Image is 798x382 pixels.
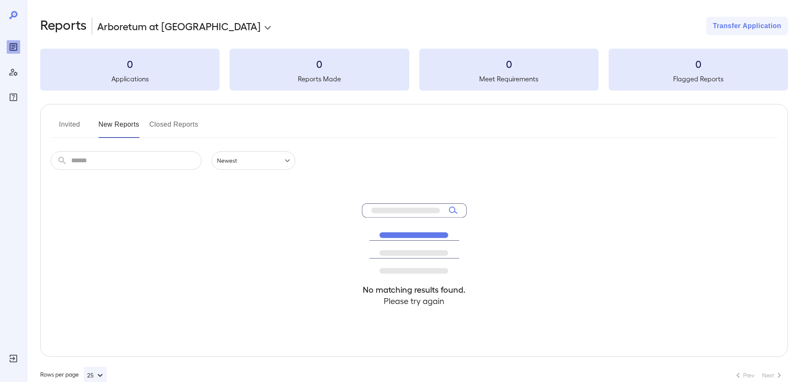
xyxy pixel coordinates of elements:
[419,57,599,70] h3: 0
[230,74,409,84] h5: Reports Made
[40,57,220,70] h3: 0
[7,65,20,79] div: Manage Users
[362,284,467,295] h4: No matching results found.
[230,57,409,70] h3: 0
[706,17,788,35] button: Transfer Application
[7,352,20,365] div: Log Out
[40,17,87,35] h2: Reports
[150,118,199,138] button: Closed Reports
[40,74,220,84] h5: Applications
[609,74,788,84] h5: Flagged Reports
[419,74,599,84] h5: Meet Requirements
[609,57,788,70] h3: 0
[51,118,88,138] button: Invited
[7,40,20,54] div: Reports
[98,118,139,138] button: New Reports
[729,369,788,382] nav: pagination navigation
[97,19,261,33] p: Arboretum at [GEOGRAPHIC_DATA]
[362,295,467,307] h4: Please try again
[7,91,20,104] div: FAQ
[40,49,788,91] summary: 0Applications0Reports Made0Meet Requirements0Flagged Reports
[212,151,295,170] div: Newest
